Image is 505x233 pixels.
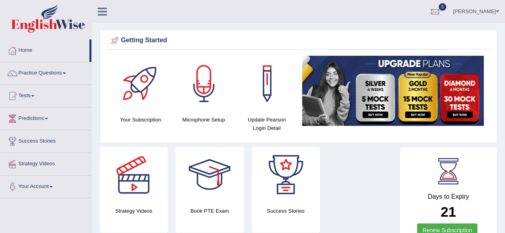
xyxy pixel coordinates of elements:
div: Getting Started [109,35,488,47]
b: 21 [441,204,456,219]
h4: Your Subscription [113,116,168,124]
h4: Days to Expiry [409,193,488,200]
a: Your Account [0,176,91,196]
h4: Update Pearson Login Detail [239,116,294,132]
img: small5.jpg [302,56,484,126]
a: Practice Questions [0,62,91,82]
a: Success Stories [0,130,91,150]
span: 5 [439,3,447,11]
h4: Strategy Videos [100,207,168,215]
a: Home [0,39,89,59]
a: Tests [0,85,91,105]
h4: Microphone Setup [176,116,231,124]
a: Strategy Videos [0,153,91,173]
h4: Success Stories [252,207,320,215]
a: Predictions [0,108,91,127]
h4: Book PTE Exam [176,207,244,215]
